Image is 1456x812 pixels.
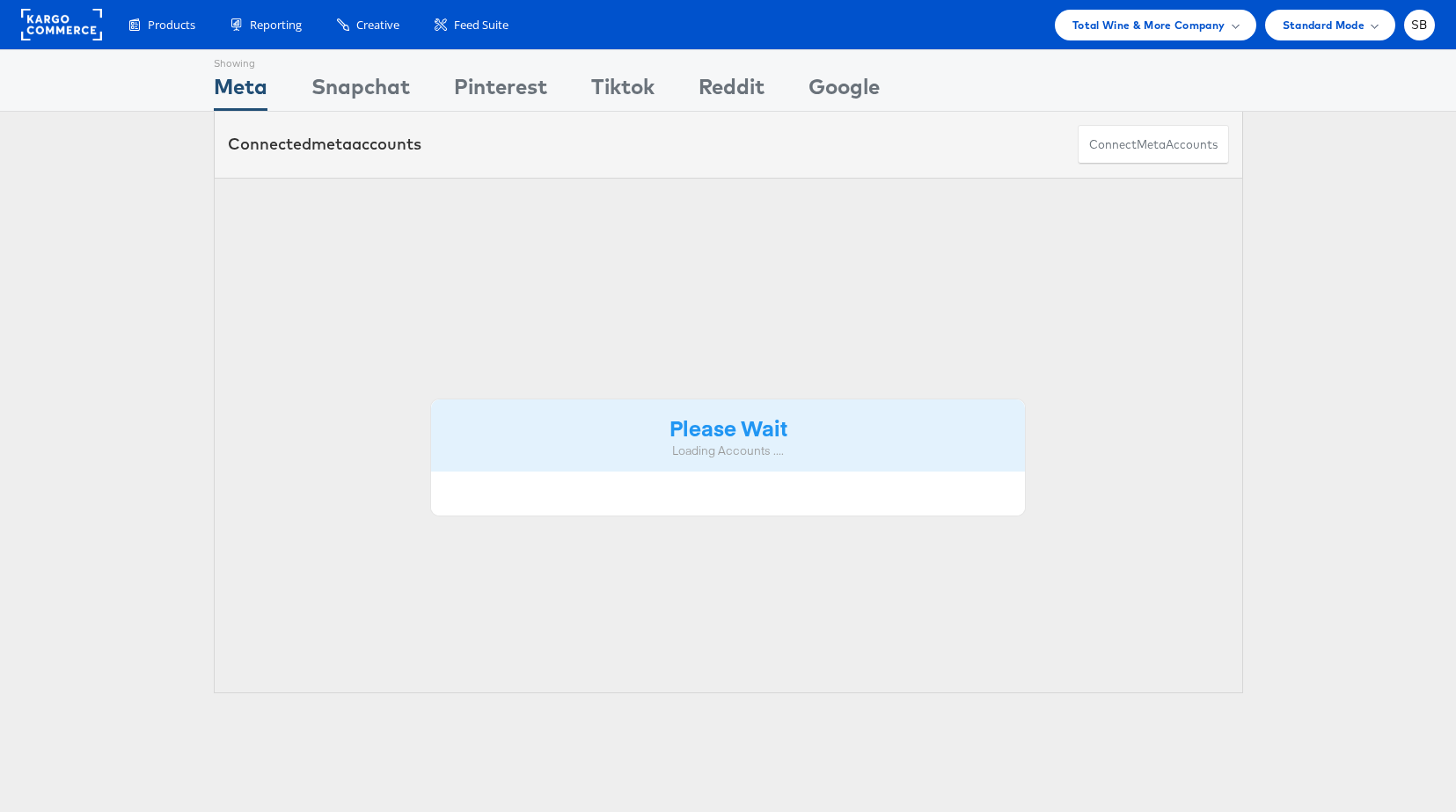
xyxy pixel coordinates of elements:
[1137,136,1166,153] span: meta
[591,71,655,111] div: Tiktok
[148,17,195,33] span: Products
[250,17,302,33] span: Reporting
[311,71,410,111] div: Snapchat
[214,50,267,71] div: Showing
[808,71,880,111] div: Google
[356,17,399,33] span: Creative
[311,134,352,154] span: meta
[454,17,509,33] span: Feed Suite
[1078,125,1229,165] button: ConnectmetaAccounts
[228,133,421,156] div: Connected accounts
[214,71,267,111] div: Meta
[454,71,547,111] div: Pinterest
[1283,16,1365,34] span: Standard Mode
[669,413,787,442] strong: Please Wait
[1411,19,1428,31] span: SB
[699,71,765,111] div: Reddit
[1072,16,1226,34] span: Total Wine & More Company
[444,443,1013,459] div: Loading Accounts ....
